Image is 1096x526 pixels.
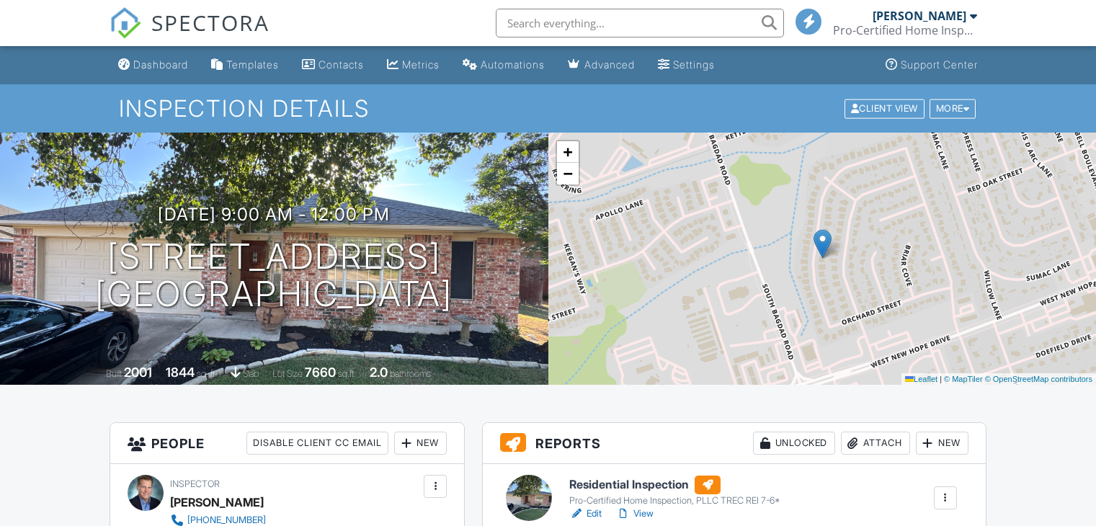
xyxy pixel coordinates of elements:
[95,238,453,314] h1: [STREET_ADDRESS] [GEOGRAPHIC_DATA]
[940,375,942,383] span: |
[243,368,259,379] span: slab
[673,58,715,71] div: Settings
[569,476,780,507] a: Residential Inspection Pro-Certified Home Inspection, PLLC TREC REI 7-6*
[841,432,910,455] div: Attach
[110,423,464,464] h3: People
[569,495,780,507] div: Pro-Certified Home Inspection, PLLC TREC REI 7-6*
[873,9,966,23] div: [PERSON_NAME]
[124,365,152,380] div: 2001
[402,58,440,71] div: Metrics
[584,58,635,71] div: Advanced
[652,52,721,79] a: Settings
[305,365,336,380] div: 7660
[296,52,370,79] a: Contacts
[569,476,780,494] h6: Residential Inspection
[843,102,928,113] a: Client View
[496,9,784,37] input: Search everything...
[151,7,269,37] span: SPECTORA
[133,58,188,71] div: Dashboard
[110,7,141,39] img: The Best Home Inspection Software - Spectora
[170,491,264,513] div: [PERSON_NAME]
[845,99,925,118] div: Client View
[985,375,1092,383] a: © OpenStreetMap contributors
[930,99,976,118] div: More
[318,58,364,71] div: Contacts
[563,143,572,161] span: +
[563,164,572,182] span: −
[814,229,832,259] img: Marker
[106,368,122,379] span: Built
[394,432,447,455] div: New
[616,507,654,521] a: View
[753,432,835,455] div: Unlocked
[272,368,303,379] span: Lot Size
[170,478,220,489] span: Inspector
[562,52,641,79] a: Advanced
[944,375,983,383] a: © MapTiler
[483,423,986,464] h3: Reports
[557,141,579,163] a: Zoom in
[246,432,388,455] div: Disable Client CC Email
[226,58,279,71] div: Templates
[557,163,579,184] a: Zoom out
[381,52,445,79] a: Metrics
[338,368,356,379] span: sq.ft.
[905,375,937,383] a: Leaflet
[901,58,978,71] div: Support Center
[390,368,431,379] span: bathrooms
[833,23,977,37] div: Pro-Certified Home Inspection, PLLC
[569,507,602,521] a: Edit
[916,432,968,455] div: New
[158,205,390,224] h3: [DATE] 9:00 am - 12:00 pm
[205,52,285,79] a: Templates
[119,96,977,121] h1: Inspection Details
[457,52,551,79] a: Automations (Basic)
[112,52,194,79] a: Dashboard
[187,514,266,526] div: [PHONE_NUMBER]
[166,365,195,380] div: 1844
[481,58,545,71] div: Automations
[880,52,984,79] a: Support Center
[370,365,388,380] div: 2.0
[110,19,269,50] a: SPECTORA
[197,368,217,379] span: sq. ft.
